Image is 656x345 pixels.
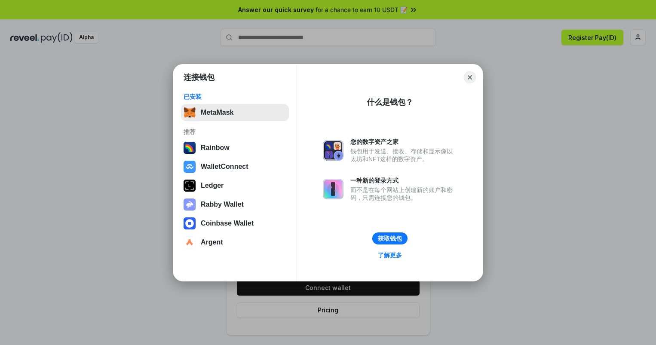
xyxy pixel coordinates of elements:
div: MetaMask [201,109,233,116]
div: 获取钱包 [378,235,402,242]
button: 获取钱包 [372,232,408,244]
div: 了解更多 [378,251,402,259]
div: 而不是在每个网站上创建新的账户和密码，只需连接您的钱包。 [350,186,457,202]
img: svg+xml,%3Csvg%20xmlns%3D%22http%3A%2F%2Fwww.w3.org%2F2000%2Fsvg%22%20width%3D%2228%22%20height%3... [184,180,196,192]
img: svg+xml,%3Csvg%20width%3D%22120%22%20height%3D%22120%22%20viewBox%3D%220%200%20120%20120%22%20fil... [184,142,196,154]
img: svg+xml,%3Csvg%20fill%3D%22none%22%20height%3D%2233%22%20viewBox%3D%220%200%2035%2033%22%20width%... [184,107,196,119]
img: svg+xml,%3Csvg%20width%3D%2228%22%20height%3D%2228%22%20viewBox%3D%220%200%2028%2028%22%20fill%3D... [184,217,196,229]
div: Ledger [201,182,224,189]
div: 您的数字资产之家 [350,138,457,146]
div: 推荐 [184,128,286,136]
div: 钱包用于发送、接收、存储和显示像以太坊和NFT这样的数字资产。 [350,147,457,163]
button: Coinbase Wallet [181,215,289,232]
button: MetaMask [181,104,289,121]
img: svg+xml,%3Csvg%20width%3D%2228%22%20height%3D%2228%22%20viewBox%3D%220%200%2028%2028%22%20fill%3D... [184,236,196,248]
div: 什么是钱包？ [367,97,413,107]
img: svg+xml,%3Csvg%20width%3D%2228%22%20height%3D%2228%22%20viewBox%3D%220%200%2028%2028%22%20fill%3D... [184,161,196,173]
h1: 连接钱包 [184,72,215,82]
div: Coinbase Wallet [201,220,254,227]
div: 已安装 [184,93,286,101]
img: svg+xml,%3Csvg%20xmlns%3D%22http%3A%2F%2Fwww.w3.org%2F2000%2Fsvg%22%20fill%3D%22none%22%20viewBox... [323,140,343,161]
button: Ledger [181,177,289,194]
button: Argent [181,234,289,251]
div: 一种新的登录方式 [350,177,457,184]
button: WalletConnect [181,158,289,175]
a: 了解更多 [373,250,407,261]
button: Rabby Wallet [181,196,289,213]
div: Rainbow [201,144,230,152]
img: svg+xml,%3Csvg%20xmlns%3D%22http%3A%2F%2Fwww.w3.org%2F2000%2Fsvg%22%20fill%3D%22none%22%20viewBox... [323,179,343,199]
div: Rabby Wallet [201,201,244,208]
button: Close [464,71,476,83]
button: Rainbow [181,139,289,156]
img: svg+xml,%3Csvg%20xmlns%3D%22http%3A%2F%2Fwww.w3.org%2F2000%2Fsvg%22%20fill%3D%22none%22%20viewBox... [184,198,196,211]
div: WalletConnect [201,163,248,171]
div: Argent [201,238,223,246]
